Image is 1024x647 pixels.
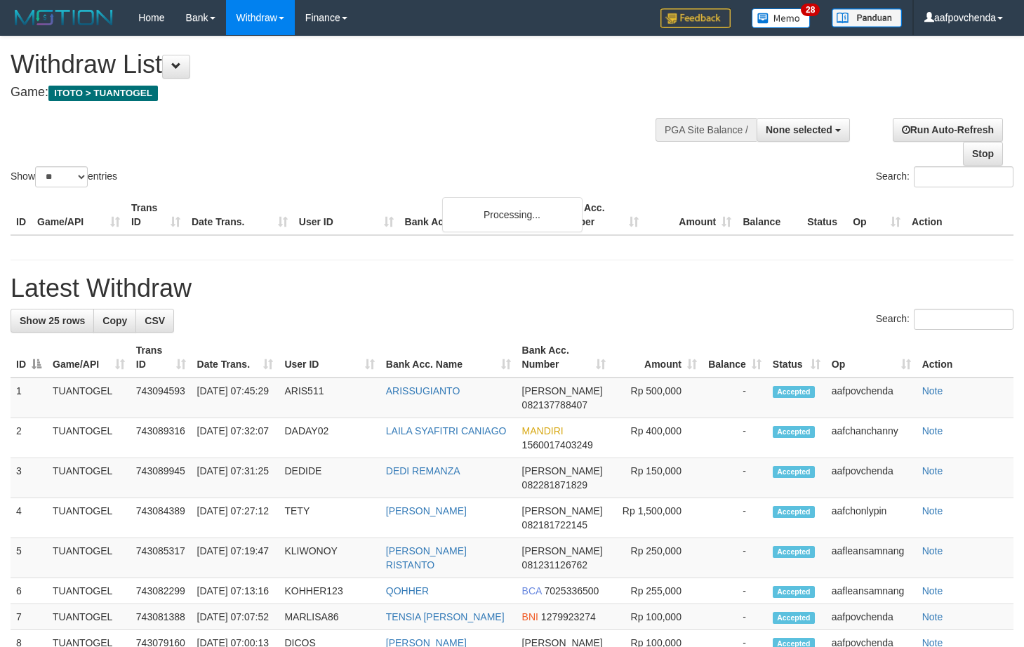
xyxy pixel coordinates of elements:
a: Show 25 rows [11,309,94,333]
td: [DATE] 07:27:12 [192,498,279,538]
a: Note [922,385,943,396]
td: aafchanchanny [826,418,917,458]
th: Game/API [32,195,126,235]
img: MOTION_logo.png [11,7,117,28]
td: 5 [11,538,47,578]
td: TUANTOGEL [47,578,131,604]
td: aafpovchenda [826,378,917,418]
th: Date Trans. [186,195,293,235]
td: - [703,458,767,498]
a: Copy [93,309,136,333]
img: panduan.png [832,8,902,27]
td: TUANTOGEL [47,378,131,418]
span: [PERSON_NAME] [522,545,603,556]
th: ID [11,195,32,235]
a: LAILA SYAFITRI CANIAGO [386,425,507,436]
input: Search: [914,166,1013,187]
a: Note [922,505,943,516]
a: Run Auto-Refresh [893,118,1003,142]
th: Action [917,338,1013,378]
td: - [703,604,767,630]
a: CSV [135,309,174,333]
th: Amount [644,195,737,235]
span: MANDIRI [522,425,564,436]
th: Bank Acc. Name: activate to sort column ascending [380,338,517,378]
span: Copy 081231126762 to clipboard [522,559,587,571]
span: Accepted [773,426,815,438]
th: Game/API: activate to sort column ascending [47,338,131,378]
span: Copy 1279923274 to clipboard [541,611,596,622]
td: 743085317 [131,538,192,578]
td: 743089316 [131,418,192,458]
td: Rp 400,000 [611,418,703,458]
td: Rp 500,000 [611,378,703,418]
td: 2 [11,418,47,458]
span: Accepted [773,612,815,624]
span: [PERSON_NAME] [522,465,603,476]
span: BCA [522,585,542,596]
button: None selected [757,118,850,142]
span: Copy 1560017403249 to clipboard [522,439,593,451]
th: Op [847,195,906,235]
th: Trans ID: activate to sort column ascending [131,338,192,378]
th: Amount: activate to sort column ascending [611,338,703,378]
td: aafleansamnang [826,578,917,604]
select: Showentries [35,166,88,187]
span: Copy 082281871829 to clipboard [522,479,587,491]
a: Note [922,425,943,436]
td: [DATE] 07:13:16 [192,578,279,604]
input: Search: [914,309,1013,330]
td: 3 [11,458,47,498]
td: TUANTOGEL [47,538,131,578]
span: Copy 082181722145 to clipboard [522,519,587,531]
td: 743081388 [131,604,192,630]
td: 1 [11,378,47,418]
span: BNI [522,611,538,622]
td: - [703,378,767,418]
a: QOHHER [386,585,429,596]
td: KOHHER123 [279,578,380,604]
span: Accepted [773,506,815,518]
label: Search: [876,166,1013,187]
label: Show entries [11,166,117,187]
span: Accepted [773,546,815,558]
span: CSV [145,315,165,326]
a: [PERSON_NAME] [386,505,467,516]
td: aafchonlypin [826,498,917,538]
td: - [703,578,767,604]
th: Balance [737,195,802,235]
span: [PERSON_NAME] [522,385,603,396]
a: DEDI REMANZA [386,465,460,476]
div: PGA Site Balance / [656,118,757,142]
td: aafpovchenda [826,604,917,630]
td: 4 [11,498,47,538]
span: Copy 7025336500 to clipboard [545,585,599,596]
span: 28 [801,4,820,16]
td: aafpovchenda [826,458,917,498]
th: User ID: activate to sort column ascending [279,338,380,378]
span: Show 25 rows [20,315,85,326]
th: Trans ID [126,195,186,235]
span: ITOTO > TUANTOGEL [48,86,158,101]
h1: Latest Withdraw [11,274,1013,302]
a: Note [922,611,943,622]
a: Note [922,465,943,476]
td: aafleansamnang [826,538,917,578]
td: Rp 255,000 [611,578,703,604]
img: Button%20Memo.svg [752,8,811,28]
td: Rp 100,000 [611,604,703,630]
td: 743089945 [131,458,192,498]
td: TETY [279,498,380,538]
td: 7 [11,604,47,630]
th: User ID [293,195,399,235]
td: 6 [11,578,47,604]
td: - [703,498,767,538]
a: ARISSUGIANTO [386,385,460,396]
td: TUANTOGEL [47,418,131,458]
td: ARIS511 [279,378,380,418]
td: DEDIDE [279,458,380,498]
span: Accepted [773,586,815,598]
th: Bank Acc. Number: activate to sort column ascending [517,338,611,378]
span: Copy 082137788407 to clipboard [522,399,587,411]
td: [DATE] 07:45:29 [192,378,279,418]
